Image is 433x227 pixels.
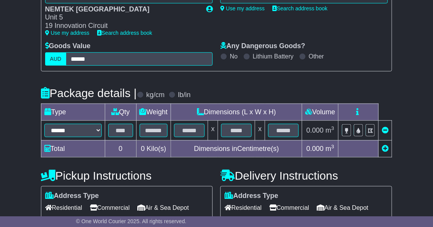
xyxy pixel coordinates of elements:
h4: Delivery Instructions [220,169,392,182]
td: Dimensions in Centimetre(s) [171,140,302,157]
label: Address Type [225,192,278,200]
sup: 3 [331,144,334,149]
span: Residential [45,202,82,214]
label: kg/cm [147,91,165,99]
span: m [326,126,334,134]
h4: Pickup Instructions [41,169,213,182]
td: Volume [302,104,339,120]
span: 0.000 [306,145,324,152]
div: NEMTEK [GEOGRAPHIC_DATA] [45,5,199,14]
label: AUD [45,52,67,66]
td: Dimensions (L x W x H) [171,104,302,120]
a: Search address book [272,5,327,11]
td: Type [41,104,105,120]
td: 0 [105,140,136,157]
span: Commercial [269,202,309,214]
span: © One World Courier 2025. All rights reserved. [76,218,187,224]
span: Air & Sea Depot [317,202,369,214]
td: Kilo(s) [136,140,171,157]
td: x [208,120,218,140]
div: Unit 5 [45,13,199,22]
span: m [326,145,334,152]
label: Goods Value [45,42,91,50]
a: Use my address [220,5,265,11]
label: No [230,53,238,60]
td: Qty [105,104,136,120]
label: Lithium Battery [253,53,294,60]
a: Use my address [45,30,90,36]
span: Residential [225,202,262,214]
span: 0.000 [306,126,324,134]
span: Air & Sea Depot [137,202,189,214]
a: Remove this item [382,126,389,134]
h4: Package details | [41,87,137,99]
label: Other [309,53,324,60]
a: Search address book [97,30,152,36]
label: Any Dangerous Goods? [220,42,305,50]
span: 0 [141,145,145,152]
label: lb/in [178,91,191,99]
span: Commercial [90,202,130,214]
div: 19 Innovation Circuit [45,22,199,30]
label: Address Type [45,192,99,200]
sup: 3 [331,125,334,131]
td: Weight [136,104,171,120]
a: Add new item [382,145,389,152]
td: Total [41,140,105,157]
td: x [255,120,265,140]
